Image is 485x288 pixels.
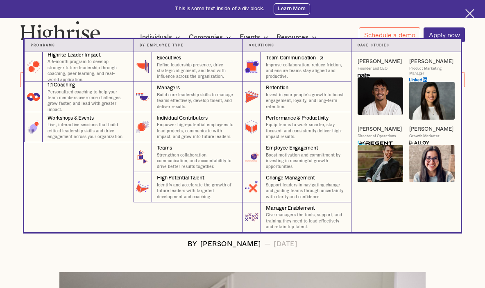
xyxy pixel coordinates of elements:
[48,82,75,88] div: 1:1 Coaching
[157,152,237,170] p: Strengthen collaboration, communication, and accountability to drive better results together.
[266,145,318,152] div: Employee Engagement
[276,32,319,42] div: Resources
[134,82,242,112] a: ManagersBuild core leadership skills to manage teams effectively, develop talent, and deliver res...
[242,112,351,142] a: Performance & ProductivityEquip teams to work smarter, stay focused, and consistently deliver hig...
[24,112,133,142] a: Workshops & EventsLive, interactive sessions that build critical leadership skills and drive enga...
[359,27,420,42] a: Schedule a demo
[157,54,181,61] div: Executives
[157,145,172,152] div: Teams
[266,62,345,80] p: Improve collaboration, reduce friction, and ensure teams stay aligned and productive.
[424,27,465,42] a: Apply now
[358,66,388,71] div: Founder and CEO
[274,240,297,248] div: [DATE]
[242,142,351,172] a: Employee EngagementBoost motivation and commitment by investing in meaningful growth opportunities.
[266,152,345,170] p: Boost motivation and commitment by investing in meaningful growth opportunities.
[266,84,288,91] div: Retention
[409,134,440,139] div: Growth Marketer
[157,84,180,91] div: Managers
[157,122,237,140] p: Empower high-potential employees to lead projects, communicate with impact, and grow into future ...
[242,82,351,112] a: RetentionInvest in your people’s growth to boost engagement, loyalty, and long-term retention.
[134,112,242,142] a: Individual ContributorsEmpower high-potential employees to lead projects, communicate with impact...
[157,92,237,110] p: Build core leadership skills to manage teams effectively, develop talent, and deliver results.
[266,182,345,200] p: Support leaders in navigating change and guiding teams through uncertainty with clarity and confi...
[242,172,351,202] a: Change ManagementSupport leaders in navigating change and guiding teams through uncertainty with ...
[188,240,197,248] div: BY
[266,122,345,140] p: Equip teams to work smarter, stay focused, and consistently deliver high-impact results.
[264,240,271,248] div: —
[140,44,184,47] strong: By Employee Type
[409,58,453,65] a: [PERSON_NAME]
[242,202,351,232] a: Manager EnablementGive managers the tools, support, and training they need to lead effectively an...
[358,58,402,65] a: [PERSON_NAME]
[189,32,223,42] div: Companies
[276,32,308,42] div: Resources
[266,54,316,61] div: Team Communication
[48,52,101,59] div: Highrise Leader Impact
[140,32,183,42] div: Individuals
[157,62,237,80] p: Refine leadership presence, drive strategic alignment, and lead with influence across the organiz...
[200,240,261,248] div: [PERSON_NAME]
[20,21,100,45] img: Highrise logo
[358,126,402,133] a: [PERSON_NAME]
[140,32,172,42] div: Individuals
[157,175,204,181] div: High Potential Talent
[465,9,474,18] img: Cross icon
[2,39,483,232] nav: Companies
[249,44,274,47] strong: Solutions
[266,175,315,181] div: Change Management
[266,205,315,212] div: Manager Enablement
[175,5,264,12] div: This is some text inside of a div block.
[266,92,345,110] p: Invest in your people’s growth to boost engagement, loyalty, and long-term retention.
[157,182,237,200] p: Identify and accelerate the growth of future leaders with targeted development and coaching.
[31,44,55,47] strong: Programs
[266,115,329,122] div: Performance & Productivity
[48,59,127,82] p: A 6-month program to develop stronger future leadership through coaching, peer learning, and real...
[242,52,351,82] a: Team CommunicationImprove collaboration, reduce friction, and ensure teams stay aligned and produ...
[134,172,242,202] a: High Potential TalentIdentify and accelerate the growth of future leaders with targeted developme...
[134,52,242,82] a: ExecutivesRefine leadership presence, drive strategic alignment, and lead with influence across t...
[48,89,127,113] p: Personalized coaching to help your team members overcome challenges, grow faster, and lead with g...
[48,122,127,140] p: Live, interactive sessions that build critical leadership skills and drive engagement across your...
[157,115,208,122] div: Individual Contributors
[24,52,133,82] a: Highrise Leader ImpactA 6-month program to develop stronger future leadership through coaching, p...
[48,115,94,122] div: Workshops & Events
[358,134,396,139] div: Director of Operations
[240,32,271,42] div: Events
[24,82,133,112] a: 1:1 CoachingPersonalized coaching to help your team members overcome challenges, grow faster, and...
[134,142,242,172] a: TeamsStrengthen collaboration, communication, and accountability to drive better results together.
[266,212,345,230] p: Give managers the tools, support, and training they need to lead effectively and retain top talent.
[274,3,310,15] a: Learn More
[409,66,455,76] div: Product Marketing Manager
[240,32,260,42] div: Events
[358,44,390,47] strong: Case Studies
[409,126,453,133] a: [PERSON_NAME]
[189,32,233,42] div: Companies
